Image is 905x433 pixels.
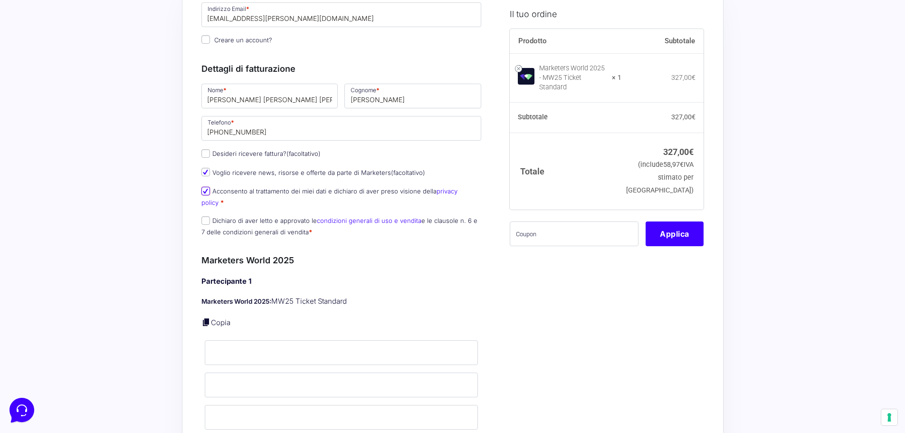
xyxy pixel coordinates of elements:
[66,305,124,327] button: Messaggi
[201,298,271,305] strong: Marketers World 2025:
[391,169,425,176] span: (facoltativo)
[539,63,606,92] div: Marketers World 2025 - MW25 Ticket Standard
[201,149,210,158] input: Desideri ricevere fattura?(facoltativo)
[201,217,477,235] label: Dichiaro di aver letto e approvato le e le clausole n. 6 e 7 delle condizioni generali di vendita
[692,113,695,121] span: €
[201,168,210,176] input: Voglio ricevere news, risorse e offerte da parte di Marketers(facoltativo)
[881,409,897,425] button: Le tue preferenze relative al consenso per le tecnologie di tracciamento
[510,133,621,209] th: Totale
[201,276,482,287] h4: Partecipante 1
[286,150,321,157] span: (facoltativo)
[214,36,272,44] span: Creare un account?
[201,150,321,157] label: Desideri ricevere fattura?
[8,305,66,327] button: Home
[663,161,684,169] span: 58,97
[344,84,481,108] input: Cognome *
[201,216,210,225] input: Dichiaro di aver letto e approvato lecondizioni generali di uso e venditae le clausole n. 6 e 7 d...
[101,118,175,125] a: Apri Centro Assistenza
[510,29,621,53] th: Prodotto
[29,318,45,327] p: Home
[201,84,338,108] input: Nome *
[15,53,34,72] img: dark
[201,187,457,206] a: privacy policy
[663,146,694,156] bdi: 327,00
[15,38,81,46] span: Le tue conversazioni
[201,187,457,206] label: Acconsento al trattamento dei miei dati e dichiaro di aver preso visione della
[124,305,182,327] button: Aiuto
[46,53,65,72] img: dark
[612,73,621,82] strong: × 1
[201,62,482,75] h3: Dettagli di fatturazione
[15,118,74,125] span: Trova una risposta
[621,29,704,53] th: Subtotale
[671,113,695,121] bdi: 327,00
[201,296,482,307] p: MW25 Ticket Standard
[211,318,230,327] a: Copia
[62,86,140,93] span: Inizia una conversazione
[30,53,49,72] img: dark
[146,318,160,327] p: Aiuto
[8,8,160,23] h2: Ciao da Marketers 👋
[317,217,421,224] a: condizioni generali di uso e vendita
[510,221,638,246] input: Coupon
[201,116,482,141] input: Telefono *
[15,80,175,99] button: Inizia una conversazione
[8,396,36,424] iframe: Customerly Messenger Launcher
[689,146,694,156] span: €
[692,73,695,81] span: €
[201,169,425,176] label: Voglio ricevere news, risorse e offerte da parte di Marketers
[201,35,210,44] input: Creare un account?
[518,68,534,85] img: Marketers World 2025 - MW25 Ticket Standard
[201,187,210,195] input: Acconsento al trattamento dei miei dati e dichiaro di aver preso visione dellaprivacy policy
[201,2,482,27] input: Indirizzo Email *
[646,221,704,246] button: Applica
[201,254,482,267] h3: Marketers World 2025
[510,102,621,133] th: Subtotale
[82,318,108,327] p: Messaggi
[671,73,695,81] bdi: 327,00
[510,7,704,20] h3: Il tuo ordine
[680,161,684,169] span: €
[201,318,211,327] a: Copia i dettagli dell'acquirente
[21,138,155,148] input: Cerca un articolo...
[626,161,694,194] small: (include IVA stimato per [GEOGRAPHIC_DATA])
